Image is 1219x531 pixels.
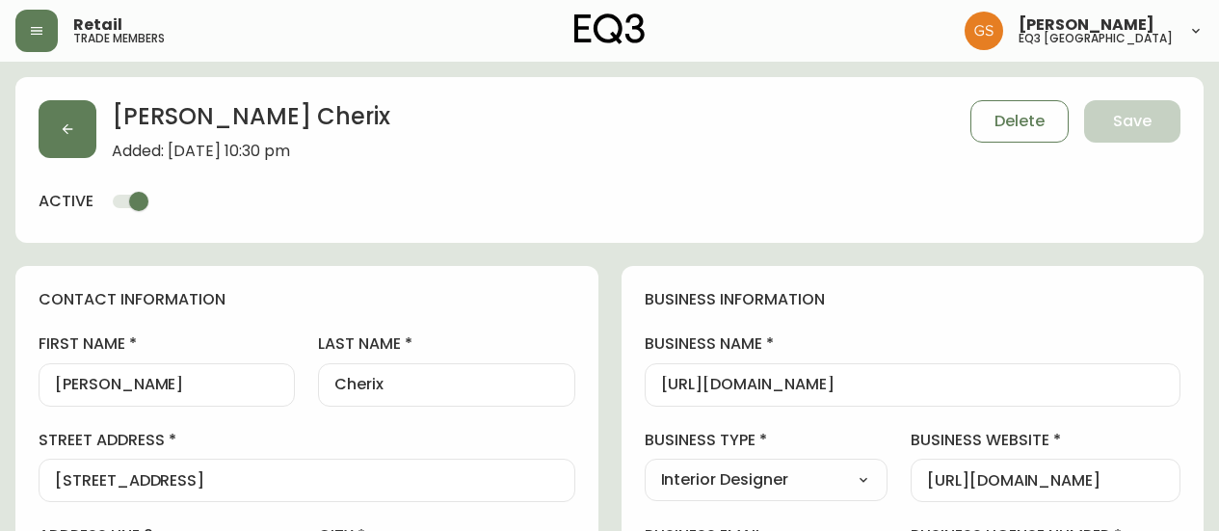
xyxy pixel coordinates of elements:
label: street address [39,430,575,451]
span: Added: [DATE] 10:30 pm [112,143,390,160]
label: business website [911,430,1180,451]
img: 6b403d9c54a9a0c30f681d41f5fc2571 [965,12,1003,50]
h4: active [39,191,93,212]
span: Retail [73,17,122,33]
h4: contact information [39,289,575,310]
label: business type [645,430,888,451]
h5: eq3 [GEOGRAPHIC_DATA] [1019,33,1173,44]
h5: trade members [73,33,165,44]
img: logo [574,13,646,44]
span: [PERSON_NAME] [1019,17,1154,33]
label: last name [318,333,574,355]
h4: business information [645,289,1181,310]
input: https://www.designshop.com [927,471,1164,490]
label: business name [645,333,1181,355]
span: Delete [994,111,1045,132]
h2: [PERSON_NAME] Cherix [112,100,390,143]
label: first name [39,333,295,355]
button: Delete [970,100,1069,143]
